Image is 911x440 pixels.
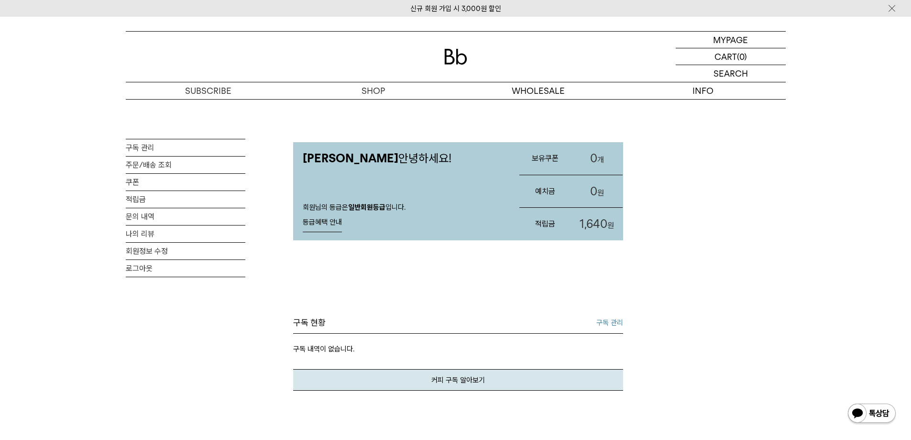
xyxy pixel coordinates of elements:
[580,217,607,231] span: 1,640
[348,203,385,212] strong: 일반회원등급
[126,82,291,99] a: SUBSCRIBE
[571,142,623,175] a: 0개
[621,82,786,99] p: INFO
[519,211,571,237] h3: 적립금
[410,4,501,13] a: 신규 회원 가입 시 3,000원 할인
[590,151,597,165] span: 0
[519,179,571,204] h3: 예치금
[293,317,326,328] h3: 구독 현황
[293,142,510,175] p: 안녕하세요!
[126,260,245,277] a: 로그아웃
[519,146,571,171] h3: 보유쿠폰
[847,403,897,426] img: 카카오톡 채널 1:1 채팅 버튼
[596,317,623,328] a: 구독 관리
[293,193,510,240] div: 회원님의 등급은 입니다.
[291,82,456,99] a: SHOP
[676,48,786,65] a: CART (0)
[126,208,245,225] a: 문의 내역
[126,226,245,242] a: 나의 리뷰
[126,157,245,173] a: 주문/배송 조회
[713,32,748,48] p: MYPAGE
[714,48,737,65] p: CART
[126,243,245,259] a: 회원정보 수정
[571,175,623,208] a: 0원
[126,174,245,191] a: 쿠폰
[571,208,623,240] a: 1,640원
[444,49,467,65] img: 로고
[293,334,623,369] p: 구독 내역이 없습니다.
[303,213,342,232] a: 등급혜택 안내
[676,32,786,48] a: MYPAGE
[303,151,398,165] strong: [PERSON_NAME]
[456,82,621,99] p: WHOLESALE
[713,65,748,82] p: SEARCH
[126,139,245,156] a: 구독 관리
[737,48,747,65] p: (0)
[293,369,623,391] a: 커피 구독 알아보기
[126,191,245,208] a: 적립금
[590,184,597,198] span: 0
